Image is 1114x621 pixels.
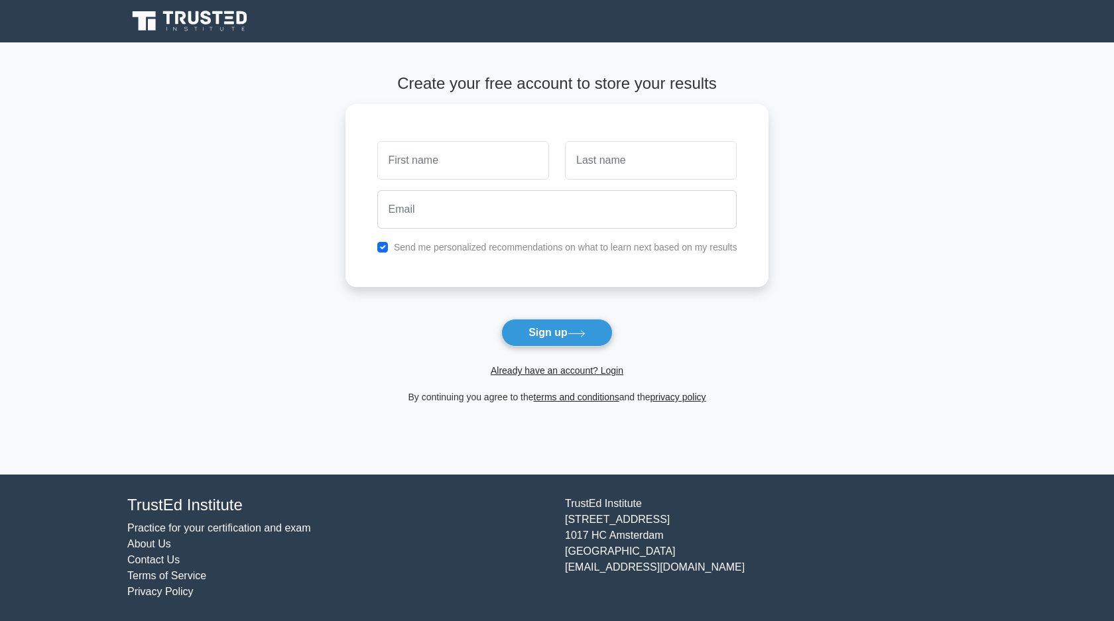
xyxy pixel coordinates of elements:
[501,319,613,347] button: Sign up
[345,74,769,93] h4: Create your free account to store your results
[650,392,706,402] a: privacy policy
[534,392,619,402] a: terms and conditions
[557,496,995,600] div: TrustEd Institute [STREET_ADDRESS] 1017 HC Amsterdam [GEOGRAPHIC_DATA] [EMAIL_ADDRESS][DOMAIN_NAME]
[565,141,737,180] input: Last name
[127,554,180,565] a: Contact Us
[338,389,777,405] div: By continuing you agree to the and the
[394,242,737,253] label: Send me personalized recommendations on what to learn next based on my results
[377,190,737,229] input: Email
[377,141,549,180] input: First name
[127,586,194,597] a: Privacy Policy
[127,522,311,534] a: Practice for your certification and exam
[127,496,549,515] h4: TrustEd Institute
[127,570,206,581] a: Terms of Service
[491,365,623,376] a: Already have an account? Login
[127,538,171,549] a: About Us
